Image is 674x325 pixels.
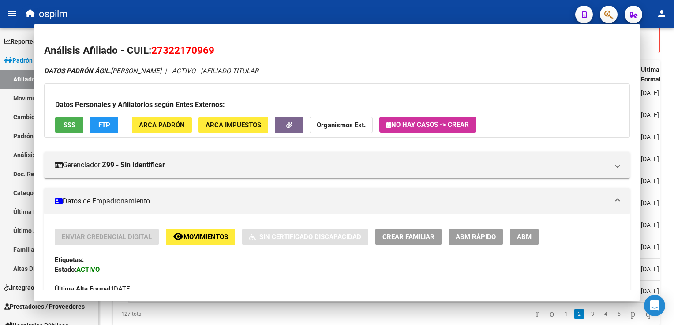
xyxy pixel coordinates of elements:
[586,307,599,321] li: page 3
[183,233,228,241] span: Movimientos
[642,309,654,319] a: go to last page
[64,121,75,129] span: SSS
[4,37,36,46] span: Reportes
[44,67,165,75] span: [PERSON_NAME] -
[573,307,586,321] li: page 2
[55,285,132,293] span: [DATE]
[559,307,573,321] li: page 1
[456,233,496,241] span: ABM Rápido
[4,302,85,311] span: Prestadores / Proveedores
[382,233,434,241] span: Crear Familiar
[76,266,100,273] strong: ACTIVO
[379,117,476,133] button: No hay casos -> Crear
[4,283,86,292] span: Integración (discapacidad)
[546,309,558,319] a: go to previous page
[612,307,625,321] li: page 5
[644,295,665,316] div: Open Intercom Messenger
[600,309,611,319] a: 4
[39,4,67,24] span: ospilm
[55,196,608,207] mat-panel-title: Datos de Empadronamiento
[55,266,76,273] strong: Estado:
[55,117,83,133] button: SSS
[656,8,667,19] mat-icon: person
[561,309,571,319] a: 1
[102,160,165,170] strong: Z99 - Sin Identificar
[4,55,33,65] span: Padrón
[113,303,221,325] div: 127 total
[641,66,672,83] span: Ultima Alta Formal
[55,100,618,110] h3: Datos Personales y Afiliatorios según Entes Externos:
[132,117,192,133] button: ARCA Padrón
[310,117,373,133] button: Organismos Ext.
[517,233,532,241] span: ABM
[532,309,543,319] a: go to first page
[44,67,111,75] strong: DATOS PADRÓN ÁGIL:
[173,231,183,242] mat-icon: remove_red_eye
[206,121,261,129] span: ARCA Impuestos
[510,229,539,245] button: ABM
[151,44,214,56] span: 27322170969
[627,309,639,319] a: go to next page
[574,309,584,319] a: 2
[386,121,469,129] span: No hay casos -> Crear
[55,285,112,293] strong: Última Alta Formal:
[139,121,185,129] span: ARCA Padrón
[166,229,235,245] button: Movimientos
[44,43,629,58] h2: Análisis Afiliado - CUIL:
[98,121,110,129] span: FTP
[44,67,258,75] i: | ACTIVO |
[375,229,442,245] button: Crear Familiar
[202,67,258,75] span: AFILIADO TITULAR
[55,229,159,245] button: Enviar Credencial Digital
[449,229,503,245] button: ABM Rápido
[599,307,612,321] li: page 4
[198,117,268,133] button: ARCA Impuestos
[7,8,18,19] mat-icon: menu
[44,152,629,178] mat-expansion-panel-header: Gerenciador:Z99 - Sin Identificar
[90,117,118,133] button: FTP
[242,229,368,245] button: Sin Certificado Discapacidad
[587,309,598,319] a: 3
[259,233,361,241] span: Sin Certificado Discapacidad
[55,160,608,170] mat-panel-title: Gerenciador:
[317,121,366,129] strong: Organismos Ext.
[62,233,152,241] span: Enviar Credencial Digital
[44,188,629,214] mat-expansion-panel-header: Datos de Empadronamiento
[55,256,84,264] strong: Etiquetas:
[614,309,624,319] a: 5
